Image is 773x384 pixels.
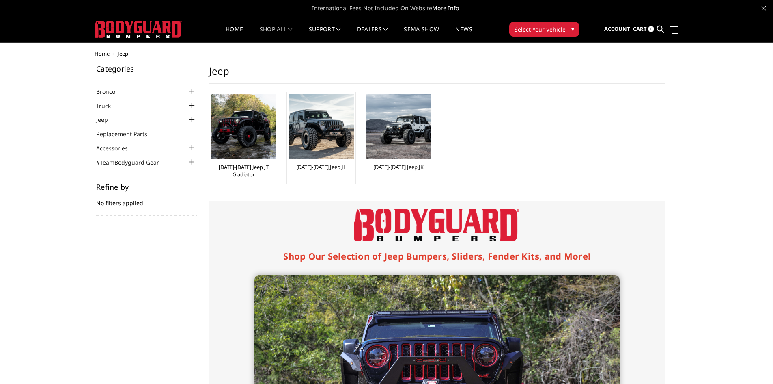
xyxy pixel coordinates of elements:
a: Bronco [96,87,125,96]
span: Account [604,25,630,33]
a: shop all [260,26,293,42]
a: Dealers [357,26,388,42]
span: Jeep [118,50,128,57]
img: Bodyguard Bumpers Logo [354,209,519,241]
a: [DATE]-[DATE] Jeep JL [296,163,346,171]
a: [DATE]-[DATE] Jeep JT Gladiator [211,163,276,178]
a: #TeamBodyguard Gear [96,158,169,167]
a: Replacement Parts [96,130,157,138]
h5: Refine by [96,183,197,191]
img: BODYGUARD BUMPERS [95,21,182,38]
span: ▾ [571,25,574,33]
a: Cart 0 [633,18,654,40]
h1: Jeep [209,65,665,84]
span: 0 [648,26,654,32]
button: Select Your Vehicle [509,22,579,37]
a: [DATE]-[DATE] Jeep JK [373,163,424,171]
a: SEMA Show [404,26,439,42]
a: Home [226,26,243,42]
a: Home [95,50,110,57]
a: Jeep [96,115,118,124]
span: Select Your Vehicle [515,25,566,34]
a: Truck [96,102,121,110]
a: News [455,26,472,42]
div: No filters applied [96,183,197,216]
a: More Info [432,4,459,12]
span: Cart [633,25,647,33]
h5: Categories [96,65,197,72]
a: Accessories [96,144,138,152]
a: Support [309,26,341,42]
h1: Shop Our Selection of Jeep Bumpers, Sliders, Fender Kits, and More! [254,249,620,263]
a: Account [604,18,630,40]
